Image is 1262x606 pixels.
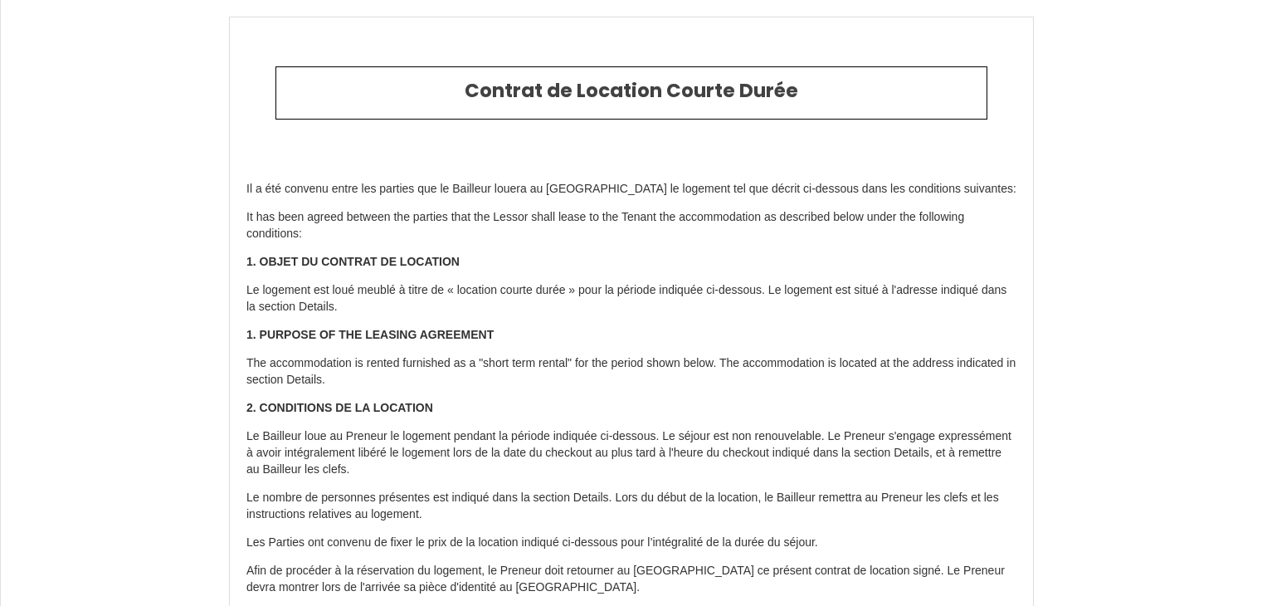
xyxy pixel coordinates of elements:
[246,181,1016,198] p: Il a été convenu entre les parties que le Bailleur louera au [GEOGRAPHIC_DATA] le logement tel qu...
[246,490,1016,523] p: Le nombre de personnes présentes est indiqué dans la section Details. Lors du début de la locatio...
[246,401,433,414] strong: 2. CONDITIONS DE LA LOCATION
[246,355,1016,389] p: The accommodation is rented furnished as a "short term rental" for the period shown below. The ac...
[246,255,460,268] strong: 1. OBJET DU CONTRAT DE LOCATION
[246,535,1016,551] p: Les Parties ont convenu de fixer le prix de la location indiqué ci-dessous pour l’intégralité de ...
[246,209,1016,242] p: It has been agreed between the parties that the Lessor shall lease to the Tenant the accommodatio...
[246,428,1016,478] p: Le Bailleur loue au Preneur le logement pendant la période indiquée ci-dessous. Le séjour est non...
[289,80,974,103] h2: Contrat de Location Courte Durée
[246,563,1016,596] p: Afin de procéder à la réservation du logement, le Preneur doit retourner au [GEOGRAPHIC_DATA] ce ...
[246,328,494,341] strong: 1. PURPOSE OF THE LEASING AGREEMENT
[246,282,1016,315] p: Le logement est loué meublé à titre de « location courte durée » pour la période indiquée ci-dess...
